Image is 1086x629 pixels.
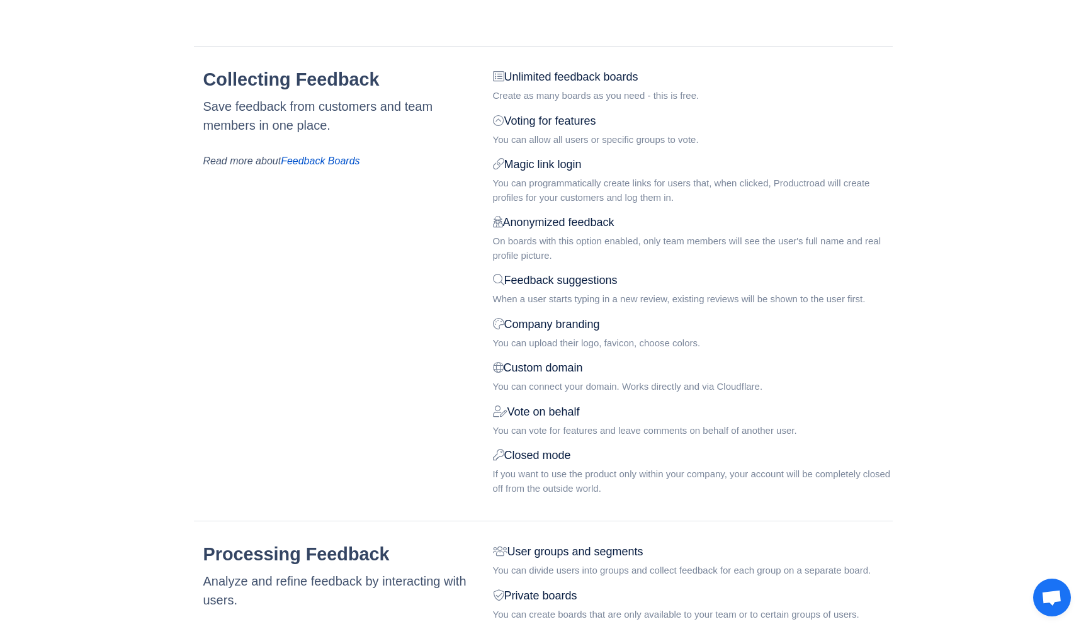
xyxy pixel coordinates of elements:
div: User groups and segments [493,543,893,560]
h2: Processing Feedback [203,543,484,565]
div: Company branding [493,316,893,333]
div: Closed mode [493,447,893,464]
div: If you want to use the product only within your company, your account will be completely closed o... [493,467,893,496]
div: You can upload their logo, favicon, choose colors. [493,336,893,351]
div: Private boards [493,587,893,604]
div: Magic link login [493,156,893,173]
div: You can vote for features and leave comments on behalf of another user. [493,424,893,438]
a: Open chat [1033,579,1071,616]
div: Feedback suggestions [493,272,893,289]
div: Analyze and refine feedback by interacting with users. [203,572,470,609]
div: When a user starts typing in a new review, existing reviews will be shown to the user first. [493,292,893,307]
div: You can connect your domain. Works directly and via Cloudflare. [493,380,893,394]
div: You can divide users into groups and collect feedback for each group on a separate board. [493,564,893,578]
div: Custom domain [493,360,893,377]
div: Create as many boards as you need - this is free. [493,89,893,103]
div: Unlimited feedback boards [493,69,893,86]
div: Save feedback from customers and team members in one place. [203,97,470,135]
div: On boards with this option enabled, only team members will see the user's full name and real prof... [493,234,893,263]
div: You can create boards that are only available to your team or to certain groups of users. [493,608,893,622]
div: You can programmatically create links for users that, when clicked, Productroad will create profi... [493,176,893,205]
div: Vote on behalf [493,404,893,421]
div: Voting for features [493,113,893,130]
div: Read more about [203,154,470,169]
a: Feedback Boards [281,156,359,166]
div: You can allow all users or specific groups to vote. [493,133,893,147]
div: Anonymized feedback [493,214,893,231]
h2: Collecting Feedback [203,69,484,91]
